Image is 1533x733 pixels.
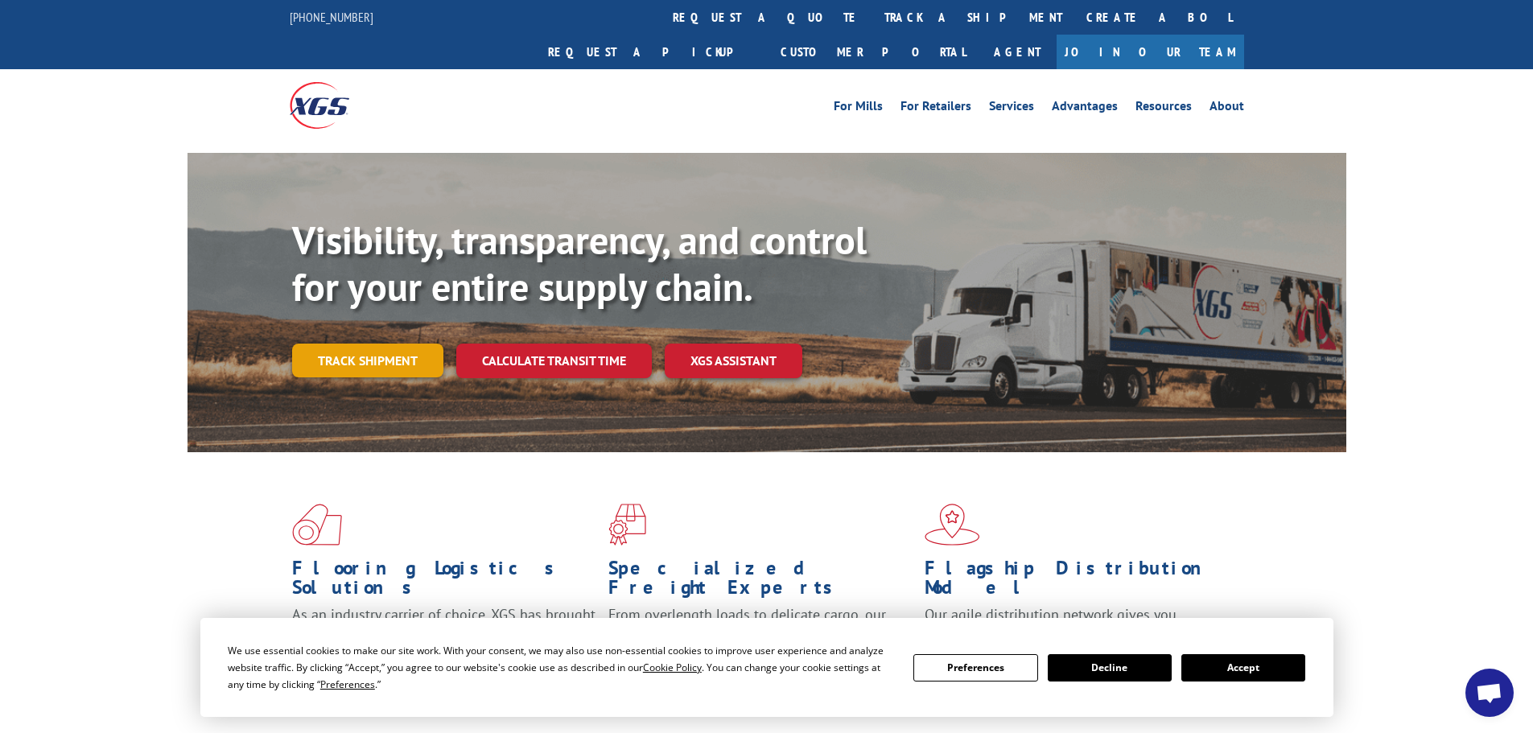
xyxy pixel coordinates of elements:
a: Agent [978,35,1057,69]
button: Decline [1048,654,1172,682]
a: Request a pickup [536,35,769,69]
a: Calculate transit time [456,344,652,378]
span: As an industry carrier of choice, XGS has brought innovation and dedication to flooring logistics... [292,605,595,662]
h1: Flooring Logistics Solutions [292,558,596,605]
a: Resources [1135,100,1192,117]
a: For Retailers [900,100,971,117]
a: XGS ASSISTANT [665,344,802,378]
div: We use essential cookies to make our site work. With your consent, we may also use non-essential ... [228,642,894,693]
img: xgs-icon-flagship-distribution-model-red [925,504,980,546]
a: [PHONE_NUMBER] [290,9,373,25]
img: xgs-icon-total-supply-chain-intelligence-red [292,504,342,546]
p: From overlength loads to delicate cargo, our experienced staff knows the best way to move your fr... [608,605,913,677]
div: Cookie Consent Prompt [200,618,1333,717]
a: Services [989,100,1034,117]
div: Open chat [1465,669,1514,717]
a: Track shipment [292,344,443,377]
h1: Flagship Distribution Model [925,558,1229,605]
button: Accept [1181,654,1305,682]
button: Preferences [913,654,1037,682]
span: Preferences [320,677,375,691]
a: Customer Portal [769,35,978,69]
span: Our agile distribution network gives you nationwide inventory management on demand. [925,605,1221,643]
img: xgs-icon-focused-on-flooring-red [608,504,646,546]
b: Visibility, transparency, and control for your entire supply chain. [292,215,867,311]
h1: Specialized Freight Experts [608,558,913,605]
a: For Mills [834,100,883,117]
a: About [1210,100,1244,117]
a: Join Our Team [1057,35,1244,69]
span: Cookie Policy [643,661,702,674]
a: Advantages [1052,100,1118,117]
